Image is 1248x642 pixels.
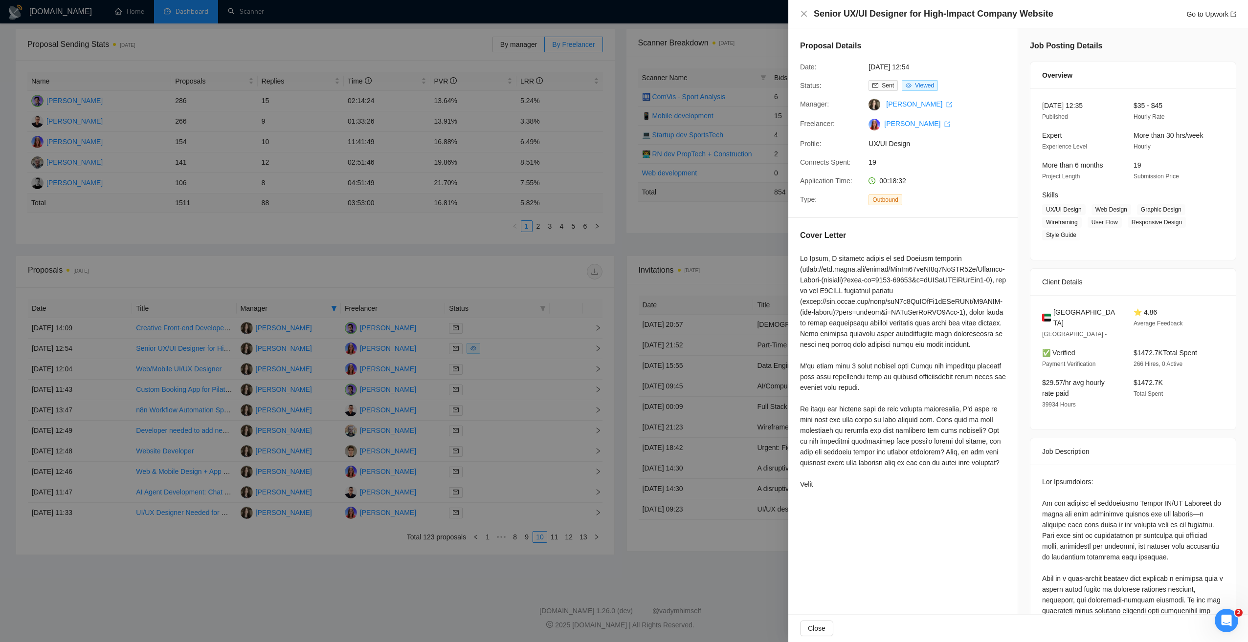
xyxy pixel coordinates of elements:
span: More than 6 months [1042,161,1103,169]
a: Go to Upworkexport [1186,10,1236,18]
img: 🇦🇪 [1042,312,1051,323]
iframe: Intercom live chat [1215,609,1238,632]
span: UX/UI Design [869,138,1015,149]
span: Style Guide [1042,230,1080,240]
span: $1472.7K Total Spent [1134,349,1197,357]
span: Sent [882,82,894,89]
span: [GEOGRAPHIC_DATA] - [1042,331,1107,338]
span: Date: [800,63,816,71]
span: $1472.7K [1134,379,1163,386]
span: Application Time: [800,177,852,185]
a: [PERSON_NAME] export [884,120,950,128]
h5: Cover Letter [800,230,846,241]
span: Outbound [869,194,902,205]
span: $35 - $45 [1134,102,1162,109]
span: 00:18:32 [879,177,906,185]
span: Manager: [800,100,829,108]
span: UX/UI Design [1042,204,1086,215]
span: Connects Spent: [800,158,851,166]
span: Average Feedback [1134,320,1183,327]
span: Hourly [1134,143,1151,150]
span: Project Length [1042,173,1080,180]
span: Type: [800,195,817,203]
img: c1o0rOVReXCKi1bnQSsgHbaWbvfM_HSxWVsvTMtH2C50utd8VeU_52zlHuo4ie9fkT [869,119,880,130]
span: close [800,10,808,18]
span: Total Spent [1134,390,1163,397]
span: Experience Level [1042,143,1087,150]
span: Responsive Design [1128,217,1186,228]
span: Expert [1042,131,1062,139]
h5: Proposal Details [800,40,861,52]
span: export [946,102,952,107]
span: Web Design [1092,204,1131,215]
span: Hourly Rate [1134,113,1164,120]
span: clock-circle [869,177,875,184]
span: More than 30 hrs/week [1134,131,1203,139]
span: Close [808,623,825,634]
span: 19 [1134,161,1141,169]
span: ⭐ 4.86 [1134,308,1157,316]
span: [DATE] 12:54 [869,62,1015,72]
button: Close [800,10,808,18]
span: 39934 Hours [1042,401,1076,408]
span: $29.57/hr avg hourly rate paid [1042,379,1105,397]
span: Status: [800,82,822,89]
span: Overview [1042,70,1072,81]
span: Published [1042,113,1068,120]
span: 266 Hires, 0 Active [1134,361,1182,367]
span: mail [872,83,878,88]
span: export [944,121,950,127]
span: Submission Price [1134,173,1179,180]
span: [DATE] 12:35 [1042,102,1083,109]
h4: Senior UX/UI Designer for High-Impact Company Website [814,8,1053,20]
span: export [1230,11,1236,17]
h5: Job Posting Details [1030,40,1102,52]
div: Client Details [1042,269,1224,295]
span: Profile: [800,140,822,148]
span: [GEOGRAPHIC_DATA] [1053,307,1118,328]
span: Skills [1042,191,1058,199]
span: User Flow [1088,217,1122,228]
a: [PERSON_NAME] export [886,100,952,108]
button: Close [800,621,833,636]
span: 2 [1235,609,1243,617]
span: Payment Verification [1042,361,1095,367]
span: Wireframing [1042,217,1082,228]
span: ✅ Verified [1042,349,1075,357]
span: Freelancer: [800,120,835,128]
div: Lo Ipsum, D sitametc adipis el sed Doeiusm temporin (utlab://etd.magna.ali/enimad/MinIm67veNI8q7N... [800,253,1006,490]
span: Graphic Design [1137,204,1185,215]
span: eye [906,83,912,88]
span: 19 [869,157,1015,168]
div: Job Description [1042,438,1224,465]
span: Viewed [915,82,934,89]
